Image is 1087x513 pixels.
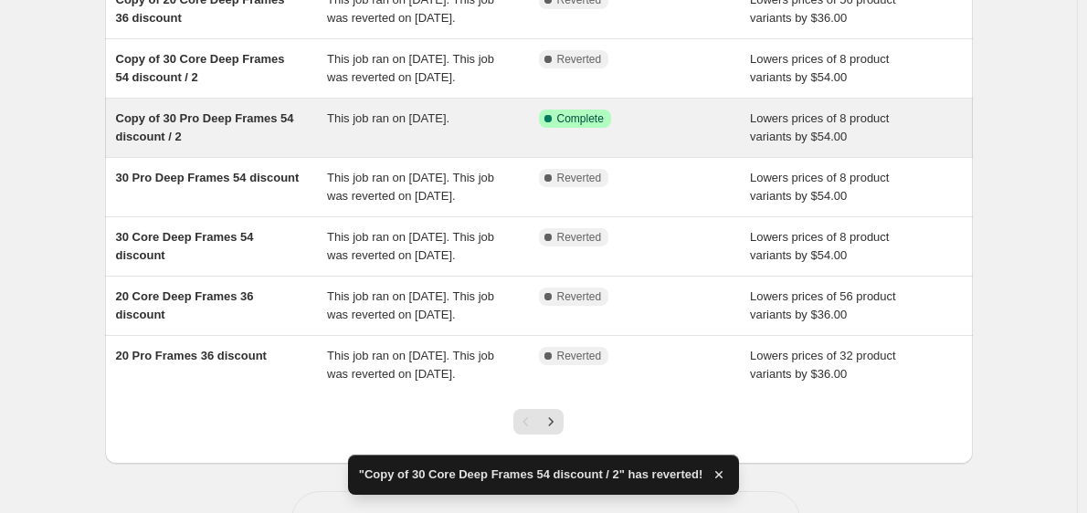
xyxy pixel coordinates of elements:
[116,171,300,184] span: 30 Pro Deep Frames 54 discount
[327,349,494,381] span: This job ran on [DATE]. This job was reverted on [DATE].
[750,171,889,203] span: Lowers prices of 8 product variants by $54.00
[750,349,896,381] span: Lowers prices of 32 product variants by $36.00
[116,111,294,143] span: Copy of 30 Pro Deep Frames 54 discount / 2
[116,52,285,84] span: Copy of 30 Core Deep Frames 54 discount / 2
[538,409,564,434] button: Next
[750,230,889,262] span: Lowers prices of 8 product variants by $54.00
[327,230,494,262] span: This job ran on [DATE]. This job was reverted on [DATE].
[327,289,494,321] span: This job ran on [DATE]. This job was reverted on [DATE].
[116,289,254,321] span: 20 Core Deep Frames 36 discount
[557,349,602,363] span: Reverted
[327,111,449,125] span: This job ran on [DATE].
[359,466,702,484] span: "Copy of 30 Core Deep Frames 54 discount / 2" has reverted!
[557,230,602,245] span: Reverted
[557,171,602,185] span: Reverted
[327,52,494,84] span: This job ran on [DATE]. This job was reverted on [DATE].
[513,409,564,434] nav: Pagination
[750,289,896,321] span: Lowers prices of 56 product variants by $36.00
[750,111,889,143] span: Lowers prices of 8 product variants by $54.00
[750,52,889,84] span: Lowers prices of 8 product variants by $54.00
[557,52,602,67] span: Reverted
[557,289,602,304] span: Reverted
[557,111,604,126] span: Complete
[327,171,494,203] span: This job ran on [DATE]. This job was reverted on [DATE].
[116,230,254,262] span: 30 Core Deep Frames 54 discount
[116,349,267,362] span: 20 Pro Frames 36 discount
